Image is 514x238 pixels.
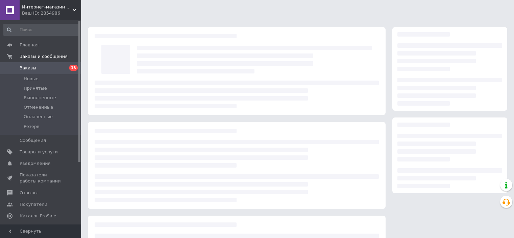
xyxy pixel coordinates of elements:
span: Принятые [24,85,47,91]
span: Заказы и сообщения [20,53,68,60]
span: Каталог ProSale [20,213,56,219]
div: Ваш ID: 2854986 [22,10,81,16]
span: Сообщения [20,137,46,144]
span: Интернет-магазин "РыбаКит" [22,4,73,10]
span: Покупатели [20,201,47,208]
span: 13 [69,65,78,71]
span: Показатели работы компании [20,172,63,184]
span: Отзывы [20,190,38,196]
span: Резерв [24,124,40,130]
span: Главная [20,42,39,48]
span: Заказы [20,65,36,71]
span: Товары и услуги [20,149,58,155]
span: Новые [24,76,39,82]
input: Поиск [3,24,80,36]
span: Выполненные [24,95,56,101]
span: Уведомления [20,160,50,167]
span: Отмененные [24,104,53,110]
span: Оплаченные [24,114,53,120]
